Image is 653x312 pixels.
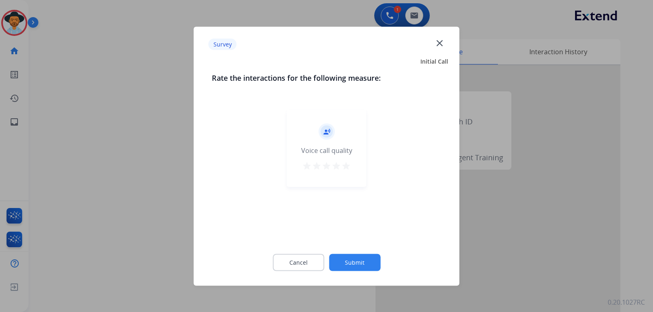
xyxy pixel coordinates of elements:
[331,161,341,170] mat-icon: star
[341,161,351,170] mat-icon: star
[312,161,322,170] mat-icon: star
[420,57,448,65] span: Initial Call
[323,128,330,135] mat-icon: record_voice_over
[302,161,312,170] mat-icon: star
[212,72,442,83] h3: Rate the interactions for the following measure:
[209,39,237,50] p: Survey
[434,38,445,48] mat-icon: close
[301,145,352,155] div: Voice call quality
[322,161,331,170] mat-icon: star
[329,254,380,271] button: Submit
[273,254,324,271] button: Cancel
[608,297,645,307] p: 0.20.1027RC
